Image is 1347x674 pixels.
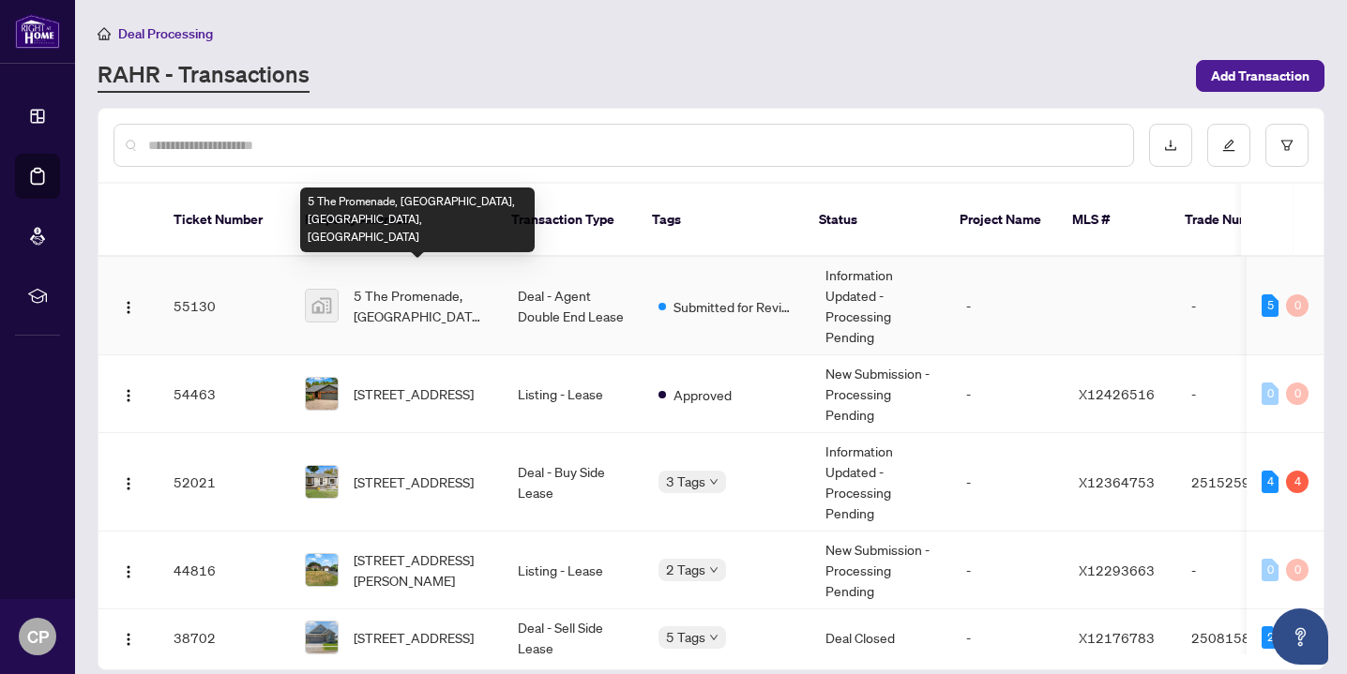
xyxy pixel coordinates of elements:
[951,355,1064,433] td: -
[1262,626,1279,649] div: 2
[159,532,290,609] td: 44816
[1176,355,1308,433] td: -
[354,627,474,648] span: [STREET_ADDRESS]
[1170,184,1301,257] th: Trade Number
[121,388,136,403] img: Logo
[503,532,643,609] td: Listing - Lease
[27,623,49,650] span: CP
[1286,382,1309,405] div: 0
[951,433,1064,532] td: -
[1286,294,1309,317] div: 0
[666,471,705,492] span: 3 Tags
[306,622,338,653] img: thumbnail-img
[1176,257,1308,355] td: -
[709,565,719,575] span: down
[1164,139,1177,152] span: download
[810,433,951,532] td: Information Updated - Processing Pending
[121,564,136,579] img: Logo
[1149,124,1192,167] button: download
[1280,139,1294,152] span: filter
[810,257,951,355] td: Information Updated - Processing Pending
[159,184,290,257] th: Ticket Number
[1211,61,1309,91] span: Add Transaction
[1265,124,1309,167] button: filter
[1272,608,1328,665] button: Open asap
[637,184,804,257] th: Tags
[709,633,719,642] span: down
[306,290,338,322] img: thumbnail-img
[1057,184,1170,257] th: MLS #
[306,554,338,586] img: thumbnail-img
[1262,382,1279,405] div: 0
[118,25,213,42] span: Deal Processing
[951,609,1064,667] td: -
[114,622,144,652] button: Logo
[1262,471,1279,493] div: 4
[1262,294,1279,317] div: 5
[1176,532,1308,609] td: -
[114,467,144,497] button: Logo
[951,532,1064,609] td: -
[1079,629,1155,646] span: X12176783
[1286,471,1309,493] div: 4
[673,296,795,317] span: Submitted for Review
[306,378,338,410] img: thumbnail-img
[666,626,705,648] span: 5 Tags
[121,300,136,315] img: Logo
[666,559,705,580] span: 2 Tags
[114,291,144,321] button: Logo
[114,379,144,409] button: Logo
[98,59,310,93] a: RAHR - Transactions
[1262,559,1279,581] div: 0
[1207,124,1250,167] button: edit
[121,632,136,647] img: Logo
[354,285,488,326] span: 5 The Promenade, [GEOGRAPHIC_DATA], [GEOGRAPHIC_DATA], [GEOGRAPHIC_DATA]
[1079,473,1155,490] span: X12364753
[503,433,643,532] td: Deal - Buy Side Lease
[159,257,290,355] td: 55130
[159,609,290,667] td: 38702
[354,549,488,591] span: [STREET_ADDRESS][PERSON_NAME]
[354,472,474,492] span: [STREET_ADDRESS]
[1222,139,1235,152] span: edit
[1196,60,1324,92] button: Add Transaction
[1176,433,1308,532] td: 2515259
[290,184,496,257] th: Property Address
[159,433,290,532] td: 52021
[300,187,535,252] div: 5 The Promenade, [GEOGRAPHIC_DATA], [GEOGRAPHIC_DATA], [GEOGRAPHIC_DATA]
[1176,609,1308,667] td: 2508158
[810,355,951,433] td: New Submission - Processing Pending
[306,466,338,498] img: thumbnail-img
[1079,385,1155,402] span: X12426516
[121,476,136,491] img: Logo
[810,532,951,609] td: New Submission - Processing Pending
[804,184,945,257] th: Status
[945,184,1057,257] th: Project Name
[709,477,719,487] span: down
[503,355,643,433] td: Listing - Lease
[159,355,290,433] td: 54463
[15,14,60,49] img: logo
[503,257,643,355] td: Deal - Agent Double End Lease
[354,383,474,404] span: [STREET_ADDRESS]
[673,384,732,405] span: Approved
[503,609,643,667] td: Deal - Sell Side Lease
[951,257,1064,355] td: -
[1079,562,1155,578] span: X12293663
[1286,559,1309,581] div: 0
[810,609,951,667] td: Deal Closed
[114,555,144,585] button: Logo
[496,184,637,257] th: Transaction Type
[98,27,111,40] span: home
